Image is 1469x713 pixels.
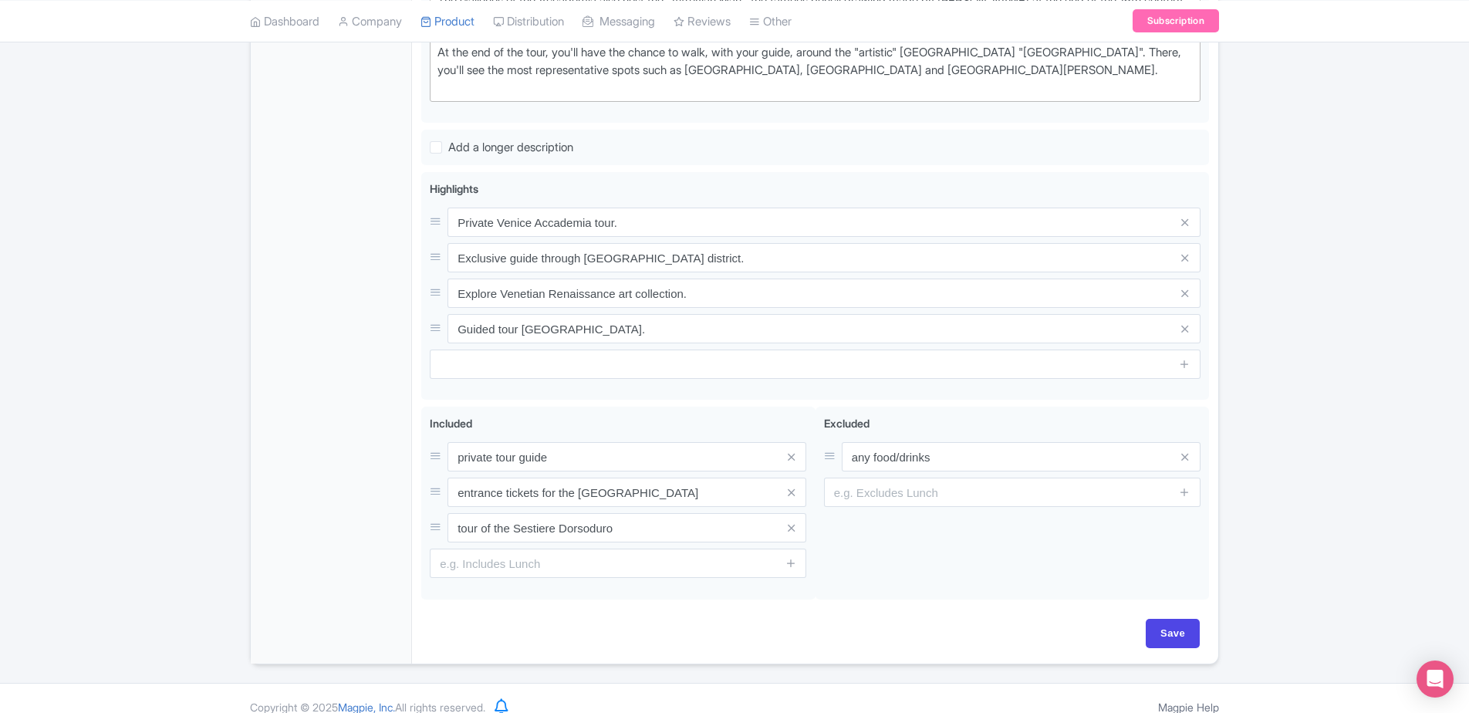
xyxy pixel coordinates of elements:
[437,44,1193,96] div: At the end of the tour, you'll have the chance to walk, with your guide, around the "artistic" [G...
[430,549,806,578] input: e.g. Includes Lunch
[430,417,472,430] span: Included
[824,417,870,430] span: Excluded
[1146,619,1200,648] input: Save
[824,478,1201,507] input: e.g. Excludes Lunch
[1417,661,1454,698] div: Open Intercom Messenger
[430,182,478,195] span: Highlights
[1133,9,1219,32] a: Subscription
[448,140,573,154] span: Add a longer description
